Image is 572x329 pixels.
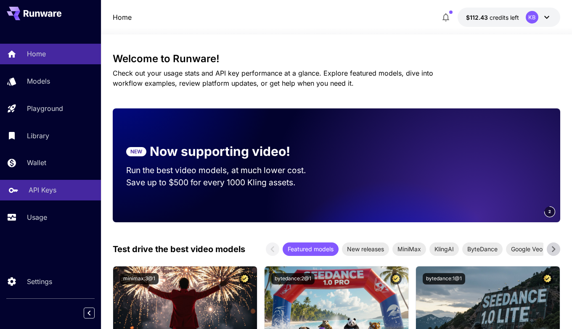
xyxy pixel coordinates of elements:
[113,69,433,87] span: Check out your usage stats and API key performance at a glance. Explore featured models, dive int...
[27,131,49,141] p: Library
[27,76,50,86] p: Models
[120,273,159,284] button: minimax:3@1
[390,273,402,284] button: Certified Model – Vetted for best performance and includes a commercial license.
[342,242,389,256] div: New releases
[423,273,465,284] button: bytedance:1@1
[342,245,389,253] span: New releases
[466,13,519,22] div: $112.43211
[526,11,538,24] div: KB
[130,148,142,155] p: NEW
[27,103,63,113] p: Playground
[27,158,46,168] p: Wallet
[429,242,459,256] div: KlingAI
[458,8,560,27] button: $112.43211KB
[27,276,52,287] p: Settings
[548,208,551,215] span: 2
[462,242,503,256] div: ByteDance
[27,212,47,222] p: Usage
[462,245,503,253] span: ByteDance
[239,273,250,284] button: Certified Model – Vetted for best performance and includes a commercial license.
[113,243,245,255] p: Test drive the best video models
[113,12,132,22] a: Home
[506,245,548,253] span: Google Veo
[126,176,322,189] p: Save up to $500 for every 1000 Kling assets.
[490,14,519,21] span: credits left
[150,142,290,161] p: Now supporting video!
[283,242,339,256] div: Featured models
[271,273,315,284] button: bytedance:2@1
[466,14,490,21] span: $112.43
[283,245,339,253] span: Featured models
[126,164,322,176] p: Run the best video models, at much lower cost.
[27,49,46,59] p: Home
[29,185,56,195] p: API Keys
[90,305,101,321] div: Collapse sidebar
[506,242,548,256] div: Google Veo
[84,308,95,318] button: Collapse sidebar
[429,245,459,253] span: KlingAI
[113,53,560,65] h3: Welcome to Runware!
[113,12,132,22] nav: breadcrumb
[392,242,426,256] div: MiniMax
[542,273,553,284] button: Certified Model – Vetted for best performance and includes a commercial license.
[392,245,426,253] span: MiniMax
